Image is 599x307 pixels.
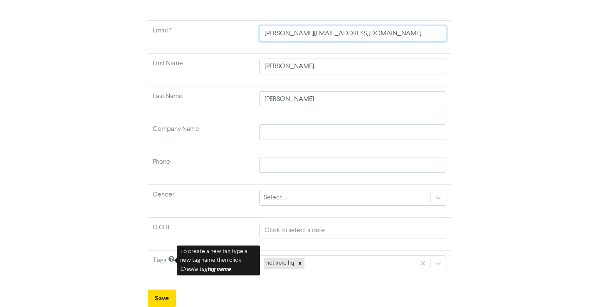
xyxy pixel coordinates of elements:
td: Phone [148,152,254,185]
iframe: Chat Widget [557,267,599,307]
div: Select ... [264,193,287,203]
td: Company Name [148,119,254,152]
div: To create a new tag type a new tag name then click [177,246,260,275]
td: Tags [148,251,254,283]
button: Save [148,290,176,307]
td: D.O.B [148,218,254,251]
div: not xero hq [264,258,295,269]
td: Required [148,21,254,54]
i: Create tag [180,266,231,272]
td: Gender [148,185,254,218]
b: tag name [207,265,231,273]
input: Click to select a date [259,223,446,238]
td: First Name [148,54,254,86]
td: Last Name [148,86,254,119]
